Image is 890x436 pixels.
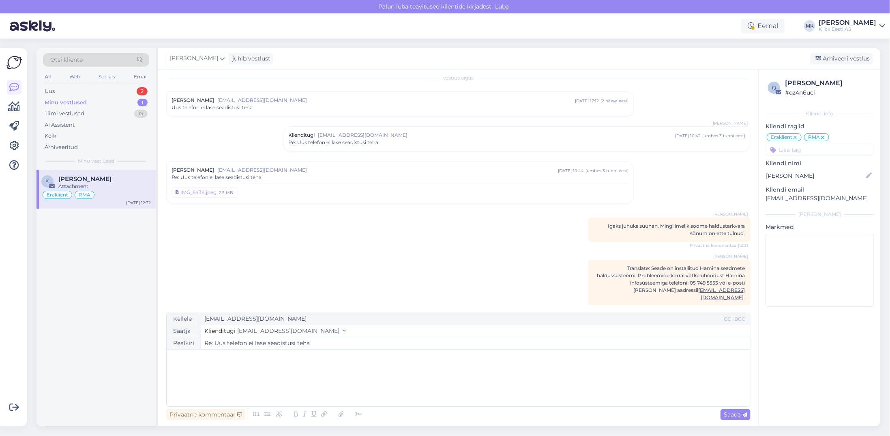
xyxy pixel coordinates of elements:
div: ( umbes 3 tunni eest ) [702,133,745,139]
span: Otsi kliente [50,56,83,64]
span: Klienditugi [204,327,236,335]
span: [PERSON_NAME] [172,97,214,104]
span: Igaks juhuks suunan. Mingi imelik soome haldustarkvara sõnum on ette tulnud. [608,223,745,236]
input: Lisa nimi [766,171,864,180]
input: Recepient... [201,313,722,325]
a: [PERSON_NAME]Klick Eesti AS [819,19,885,32]
div: # qz4n6uci [785,88,871,97]
span: Eraklient [771,135,792,140]
a: [EMAIL_ADDRESS][DOMAIN_NAME] [698,287,745,300]
div: Pealkiri [167,337,201,349]
button: Klienditugi [EMAIL_ADDRESS][DOMAIN_NAME] [204,327,345,335]
div: ( 2 päeva eest ) [600,98,628,104]
span: Eraklient [47,192,68,197]
div: [PERSON_NAME] [785,78,871,88]
div: IMG_6434.jpeg [180,189,217,196]
span: Kairi Kaadu [58,175,112,183]
span: [PERSON_NAME] [172,166,214,174]
div: Saatja [167,325,201,337]
div: [PERSON_NAME] [766,211,874,218]
div: Kõik [45,132,56,140]
span: Minu vestlused [78,158,114,165]
div: Email [132,71,149,82]
div: Eemal [741,19,785,33]
span: [PERSON_NAME] [170,54,218,63]
div: Privaatne kommentaar [166,409,245,420]
span: Uus telefon ei lase seadistusi teha [172,104,253,111]
p: Kliendi tag'id [766,122,874,131]
span: K [46,178,49,184]
p: [EMAIL_ADDRESS][DOMAIN_NAME] [766,194,874,203]
span: Saada [724,411,747,418]
div: Kellele [167,313,201,325]
span: [PERSON_NAME] [713,211,748,217]
div: [DATE] 10:42 [675,133,701,139]
div: 2.5 MB [218,189,234,196]
div: Kliendi info [766,110,874,117]
span: Re: Uus telefon ei lase seadistusi teha [172,174,262,181]
span: RMA [808,135,820,140]
div: Arhiveeri vestlus [811,53,873,64]
span: RMA [79,192,90,197]
div: juhib vestlust [229,54,270,63]
div: AI Assistent [45,121,75,129]
span: Privaatne kommentaar | 12:31 [690,242,748,248]
input: Write subject here... [201,337,750,349]
div: Minu vestlused [45,99,87,107]
span: q [772,84,776,91]
span: [PERSON_NAME] [713,253,748,259]
div: CC [722,315,733,323]
div: Klick Eesti AS [819,26,876,32]
div: ( umbes 3 tunni eest ) [585,168,628,174]
span: [EMAIL_ADDRESS][DOMAIN_NAME] [217,166,558,174]
div: Socials [97,71,117,82]
div: Arhiveeritud [45,143,78,151]
div: 2 [137,87,148,95]
input: Lisa tag [766,144,874,156]
span: [EMAIL_ADDRESS][DOMAIN_NAME] [318,132,675,139]
span: [PERSON_NAME] [713,120,748,126]
p: Kliendi nimi [766,159,874,168]
div: All [43,71,52,82]
span: Translate: Seade on installitud Hamina seadmete haldussüsteemi. Probleemide korral võtke ühendust... [597,265,745,300]
p: Kliendi email [766,186,874,194]
div: MK [804,20,815,32]
span: [EMAIL_ADDRESS][DOMAIN_NAME] [237,327,339,335]
div: [DATE] 12:32 [126,200,151,206]
img: Askly Logo [6,55,22,70]
div: Uus [45,87,55,95]
span: Re: Uus telefon ei lase seadistusi teha [288,139,378,146]
p: Märkmed [766,223,874,231]
div: 19 [134,110,148,118]
span: Luba [493,3,512,10]
span: [EMAIL_ADDRESS][DOMAIN_NAME] [217,97,575,104]
div: BCC [733,315,747,323]
div: [DATE] 17:12 [575,98,599,104]
div: Web [68,71,82,82]
div: [DATE] 10:44 [558,168,584,174]
div: Attachment [58,183,151,190]
div: Vestlus algas [166,74,751,82]
div: Tiimi vestlused [45,110,84,118]
div: [PERSON_NAME] [819,19,876,26]
span: Klienditugi [288,132,315,139]
div: 1 [137,99,148,107]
